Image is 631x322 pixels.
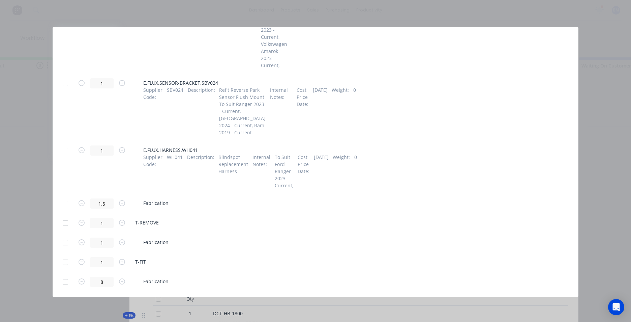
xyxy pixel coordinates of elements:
[327,5,344,69] span: Weight :
[261,5,287,69] span: To Suit Ford Ranger 2023 - Current, Volkswagen Amarok 2023 - Current,
[143,79,304,86] span: E.FLUX.SENSOR-BRACKET.SBV024
[308,5,323,69] span: [DATE]
[354,154,357,189] span: 0
[313,86,328,136] span: [DATE]
[353,86,356,136] span: 0
[297,86,308,136] span: Cost Price Date :
[187,154,214,189] span: Description :
[332,86,349,136] span: Weight :
[275,154,293,189] span: To Suit Ford Ranger 2023- Current,
[167,154,183,189] span: WH041
[608,299,624,315] div: Open Intercom Messenger
[314,154,329,189] span: [DATE]
[217,5,234,69] span: Refit Camera Bracket
[239,5,257,69] span: Internal Notes :
[143,146,304,154] span: E.FLUX.HARNESS.WH041
[219,86,266,136] span: Refit Reverse Park Sensor Flush Mount To Suit Ranger 2023 - Current, [GEOGRAPHIC_DATA] 2024 - Cur...
[135,219,159,226] span: T-REMOVE
[188,86,215,136] span: Description :
[298,154,309,189] span: Cost Price Date :
[292,5,303,69] span: Cost Price Date :
[348,5,351,69] span: 0
[218,154,248,189] span: Blindspot Replacement Harness
[135,258,146,265] span: T-FIT
[167,5,181,69] span: CB005
[143,154,162,189] span: Supplier Code :
[143,278,169,285] span: Fabrication
[185,5,213,69] span: Description :
[252,154,270,189] span: Internal Notes :
[167,86,183,136] span: SBV024
[143,86,162,136] span: Supplier Code :
[143,5,162,69] span: Supplier Code :
[270,86,288,136] span: Internal Notes :
[143,199,169,207] span: Fabrication
[143,239,169,246] span: Fabrication
[333,154,350,189] span: Weight :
